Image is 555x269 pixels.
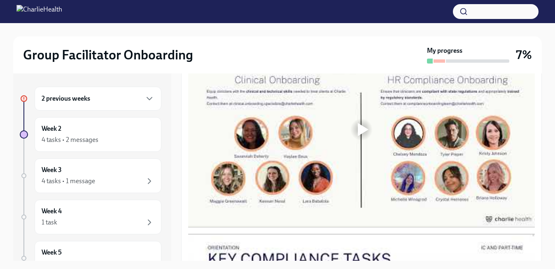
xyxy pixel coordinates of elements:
h6: Week 5 [42,248,62,257]
img: CharlieHealth [16,5,62,18]
h6: Week 3 [42,165,62,175]
div: 4 tasks • 2 messages [42,135,98,144]
h2: Group Facilitator Onboarding [23,47,193,63]
strong: My progress [427,46,462,55]
div: 4 tasks • 1 message [42,177,95,186]
a: Week 24 tasks • 2 messages [20,117,161,152]
h6: Week 4 [42,207,62,216]
h3: 7% [516,47,532,62]
div: 1 task [42,259,57,268]
h6: Week 2 [42,124,61,133]
a: Week 34 tasks • 1 message [20,158,161,193]
div: 1 task [42,218,57,227]
div: 2 previous weeks [35,87,161,111]
h6: 2 previous weeks [42,94,90,103]
a: Week 41 task [20,200,161,234]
